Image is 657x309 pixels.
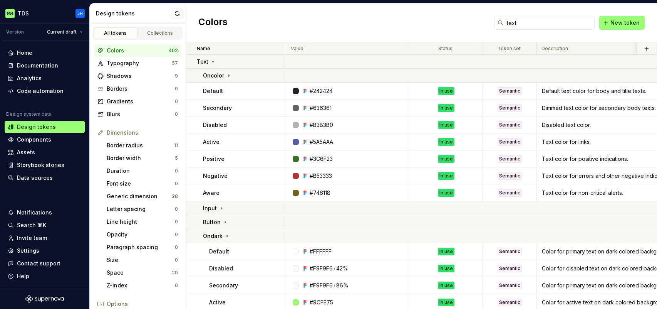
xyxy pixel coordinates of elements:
[175,244,178,250] div: 0
[334,265,335,272] div: /
[25,295,64,303] svg: Supernova Logo
[498,172,522,180] div: Semantic
[498,46,521,52] p: Token set
[498,189,522,197] div: Semantic
[175,282,178,289] div: 0
[104,279,181,292] a: Z-index0
[104,267,181,279] a: Space20
[17,74,42,82] div: Analytics
[18,10,29,17] div: TDS
[610,19,640,27] span: New token
[310,299,333,306] div: #9CFE75
[107,110,175,118] div: Blurs
[438,282,454,289] div: In use
[104,216,181,228] a: Line height0
[310,121,333,129] div: #B3B3B0
[5,146,85,159] a: Assets
[104,190,181,203] a: Generic dimension28
[438,155,454,163] div: In use
[94,70,181,82] a: Shadows9
[203,155,225,163] p: Positive
[104,254,181,266] a: Size0
[541,46,568,52] p: Description
[107,243,175,251] div: Paragraph spacing
[96,10,172,17] div: Design tokens
[438,121,454,129] div: In use
[5,85,85,97] a: Code automation
[107,300,178,308] div: Options
[17,161,64,169] div: Storybook stories
[104,177,181,190] a: Font size0
[17,62,58,69] div: Documentation
[5,47,85,59] a: Home
[107,180,175,187] div: Font size
[107,256,175,264] div: Size
[2,5,88,22] button: TDSJH
[107,129,178,137] div: Dimensions
[438,104,454,112] div: In use
[175,181,178,187] div: 0
[5,159,85,171] a: Storybook stories
[107,154,175,162] div: Border width
[504,16,595,30] input: Search in tokens...
[107,59,172,67] div: Typography
[310,172,332,180] div: #B53333
[438,265,454,272] div: In use
[209,299,226,306] p: Active
[5,133,85,146] a: Components
[94,57,181,69] a: Typography57
[438,299,454,306] div: In use
[17,149,35,156] div: Assets
[203,189,220,197] p: Aware
[438,189,454,197] div: In use
[498,248,522,255] div: Semantic
[104,241,181,253] a: Paragraph spacing0
[104,139,181,152] a: Border radius11
[498,138,522,146] div: Semantic
[203,172,228,180] p: Negative
[197,46,210,52] p: Name
[174,142,178,149] div: 11
[203,218,221,226] p: Button
[498,121,522,129] div: Semantic
[175,257,178,263] div: 0
[17,260,60,267] div: Contact support
[107,192,172,200] div: Generic dimension
[17,87,64,95] div: Code automation
[203,104,232,112] p: Secondary
[17,123,56,131] div: Design tokens
[438,172,454,180] div: In use
[94,108,181,120] a: Blurs0
[203,121,227,129] p: Disabled
[336,265,348,272] div: 42%
[17,221,46,229] div: Search ⌘K
[104,165,181,177] a: Duration0
[5,270,85,282] button: Help
[310,248,332,255] div: #FFFFFF
[5,9,15,18] img: c8550e5c-f519-4da4-be5f-50b4e1e1b59d.png
[438,138,454,146] div: In use
[94,44,181,57] a: Colors402
[5,257,85,270] button: Contact support
[6,29,24,35] div: Version
[175,98,178,105] div: 0
[107,231,175,238] div: Opacity
[5,245,85,257] a: Settings
[175,219,178,225] div: 0
[498,104,522,112] div: Semantic
[6,111,52,117] div: Design system data
[17,272,29,280] div: Help
[17,174,53,182] div: Data sources
[599,16,645,30] button: New token
[175,111,178,117] div: 0
[203,204,217,212] p: Input
[141,30,179,36] div: Collections
[334,282,335,289] div: /
[175,206,178,212] div: 0
[169,47,178,54] div: 402
[107,142,174,149] div: Border radius
[209,248,229,255] p: Default
[203,72,224,79] p: Oncolor
[175,231,178,238] div: 0
[17,209,52,216] div: Notifications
